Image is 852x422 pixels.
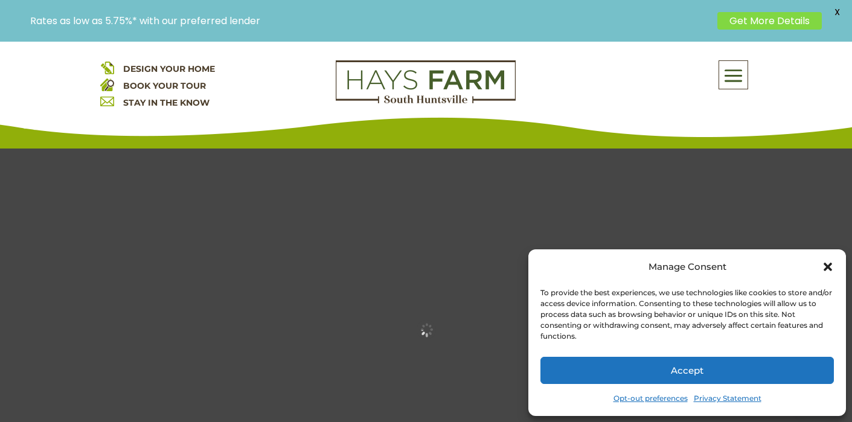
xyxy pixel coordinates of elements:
[613,390,688,407] a: Opt-out preferences
[828,3,846,21] span: X
[123,97,210,108] a: STAY IN THE KNOW
[336,95,516,106] a: hays farm homes huntsville development
[649,258,726,275] div: Manage Consent
[123,80,206,91] a: BOOK YOUR TOUR
[822,261,834,273] div: Close dialog
[540,287,833,342] div: To provide the best experiences, we use technologies like cookies to store and/or access device i...
[336,60,516,104] img: Logo
[100,77,114,91] img: book your home tour
[540,357,834,384] button: Accept
[694,390,761,407] a: Privacy Statement
[30,15,711,27] p: Rates as low as 5.75%* with our preferred lender
[717,12,822,30] a: Get More Details
[123,63,215,74] a: DESIGN YOUR HOME
[100,60,114,74] img: design your home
